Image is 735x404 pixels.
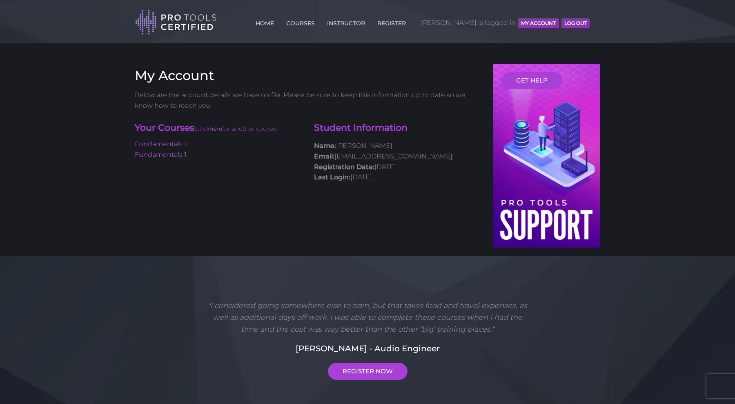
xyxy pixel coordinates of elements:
p: "I considered going somewhere else to train, but that takes food and travel expenses, as well as ... [205,300,530,335]
a: INSTRUCTOR [325,15,367,28]
a: REGISTER [375,15,408,28]
span: (click for another course) [194,125,277,132]
a: Fundamentals 2 [135,140,188,148]
strong: Last Login: [314,173,350,181]
a: here [209,125,222,132]
a: Fundamentals 1 [135,151,187,158]
a: GET HELP [501,72,562,89]
a: HOME [254,15,276,28]
p: [PERSON_NAME] [EMAIL_ADDRESS][DOMAIN_NAME] [DATE] [DATE] [314,141,481,182]
button: MY ACCOUNT [518,18,559,28]
a: COURSES [284,15,317,28]
strong: Registration Date: [314,163,374,171]
span: [PERSON_NAME] is logged in [420,11,590,35]
p: Below are the account details we have on file. Please be sure to keep this information up to date... [135,90,481,111]
strong: Name: [314,142,336,150]
h4: Your Courses [135,122,302,135]
h3: My Account [135,68,481,83]
h5: [PERSON_NAME] - Audio Engineer [135,342,600,355]
strong: Email: [314,152,334,160]
h4: Student Information [314,122,481,134]
button: Log Out [561,18,590,28]
a: REGISTER NOW [328,363,408,380]
img: Pro Tools Certified Logo [135,9,217,36]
